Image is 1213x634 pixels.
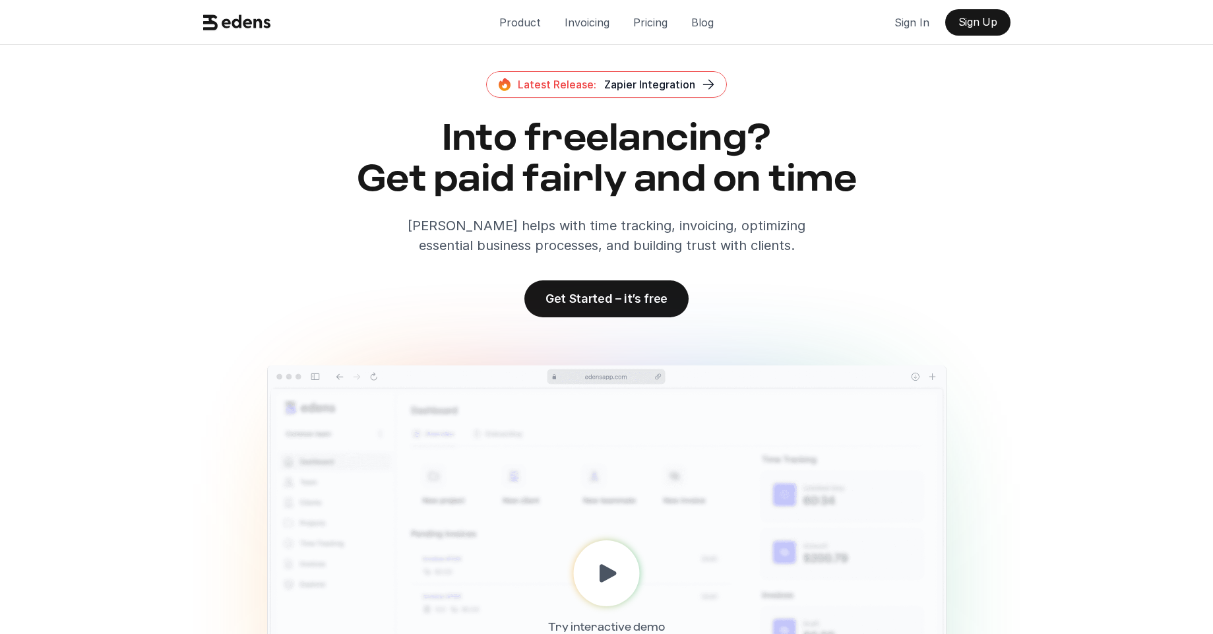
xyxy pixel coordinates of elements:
span: Latest Release: [518,78,596,91]
p: Sign In [894,13,929,32]
p: Invoicing [565,13,609,32]
span: Zapier Integration [604,78,695,91]
h2: Into freelancing? Get paid fairly and on time [198,119,1016,200]
p: Product [499,13,541,32]
a: Pricing [623,9,678,36]
p: Blog [691,13,714,32]
a: Blog [681,9,724,36]
a: Product [489,9,551,36]
a: Sign In [884,9,940,36]
a: Get Started – it’s free [524,280,689,317]
p: Get Started – it’s free [545,292,668,305]
a: Latest Release:Zapier Integration [486,71,727,98]
p: Sign Up [958,16,997,28]
a: Invoicing [554,9,620,36]
p: [PERSON_NAME] helps with time tracking, invoicing, optimizing essential business processes, and b... [383,216,830,255]
a: Sign Up [945,9,1011,36]
p: Pricing [633,13,668,32]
